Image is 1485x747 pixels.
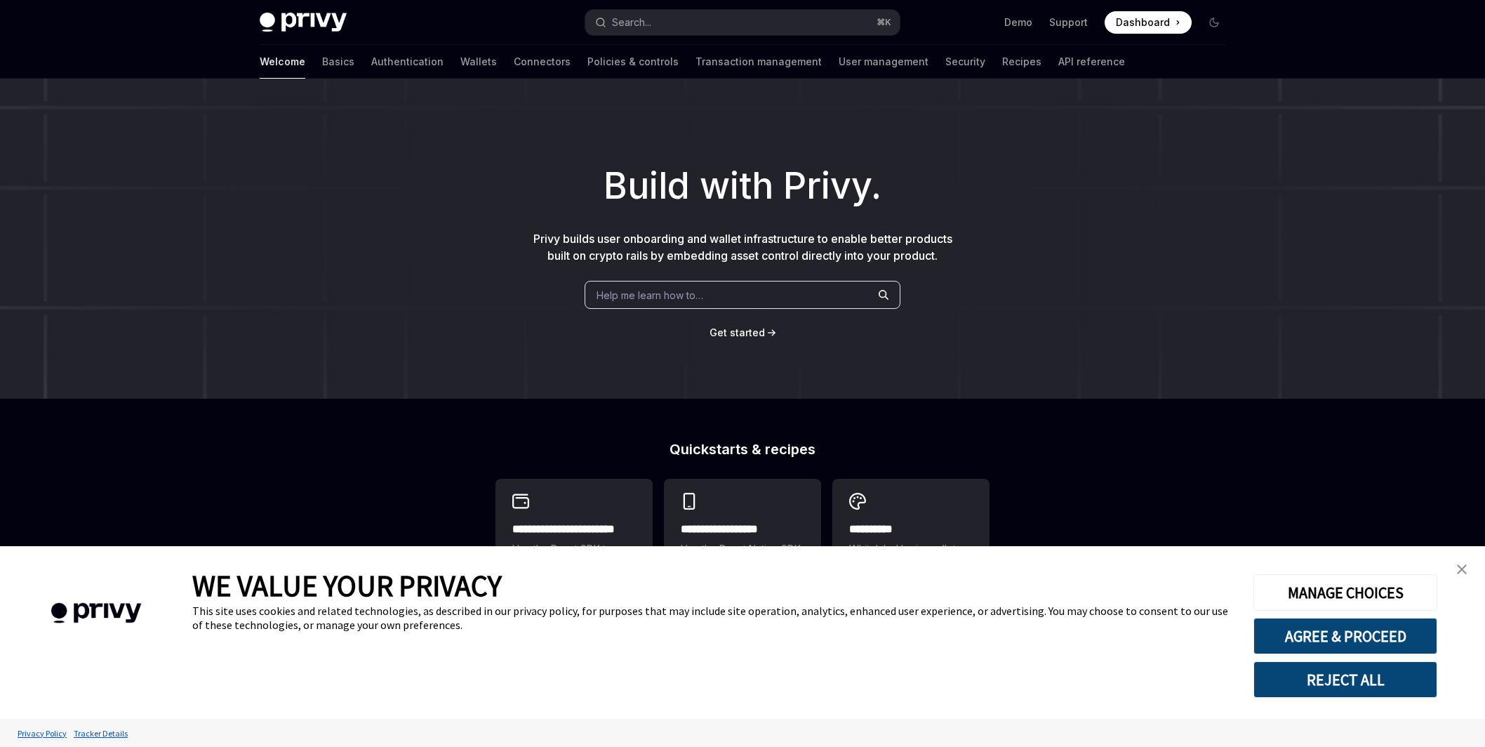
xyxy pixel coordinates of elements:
[664,479,821,622] a: **** **** **** ***Use the React Native SDK to build a mobile app on Solana.
[695,45,822,79] a: Transaction management
[849,541,973,608] span: Whitelabel login, wallets, and user management with your own UI and branding.
[322,45,354,79] a: Basics
[585,10,900,35] button: Search...⌘K
[1448,555,1476,583] a: close banner
[14,721,70,746] a: Privacy Policy
[192,604,1232,632] div: This site uses cookies and related technologies, as described in our privacy policy, for purposes...
[512,541,636,608] span: Use the React SDK to authenticate a user and create an embedded wallet.
[1058,45,1125,79] a: API reference
[1253,574,1437,611] button: MANAGE CHOICES
[612,14,651,31] div: Search...
[681,541,804,591] span: Use the React Native SDK to build a mobile app on Solana.
[1203,11,1225,34] button: Toggle dark mode
[460,45,497,79] a: Wallets
[495,442,990,456] h2: Quickstarts & recipes
[1116,15,1170,29] span: Dashboard
[587,45,679,79] a: Policies & controls
[1004,15,1032,29] a: Demo
[22,159,1463,213] h1: Build with Privy.
[1457,564,1467,574] img: close banner
[70,721,131,746] a: Tracker Details
[514,45,571,79] a: Connectors
[597,288,703,303] span: Help me learn how to…
[1002,45,1041,79] a: Recipes
[710,326,765,340] a: Get started
[832,479,990,622] a: **** *****Whitelabel login, wallets, and user management with your own UI and branding.
[839,45,928,79] a: User management
[877,17,891,28] span: ⌘ K
[260,45,305,79] a: Welcome
[710,326,765,338] span: Get started
[192,567,502,604] span: WE VALUE YOUR PRIVACY
[533,232,952,263] span: Privy builds user onboarding and wallet infrastructure to enable better products built on crypto ...
[1253,661,1437,698] button: REJECT ALL
[1049,15,1088,29] a: Support
[1105,11,1192,34] a: Dashboard
[21,583,171,644] img: company logo
[260,13,347,32] img: dark logo
[371,45,444,79] a: Authentication
[945,45,985,79] a: Security
[1253,618,1437,654] button: AGREE & PROCEED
